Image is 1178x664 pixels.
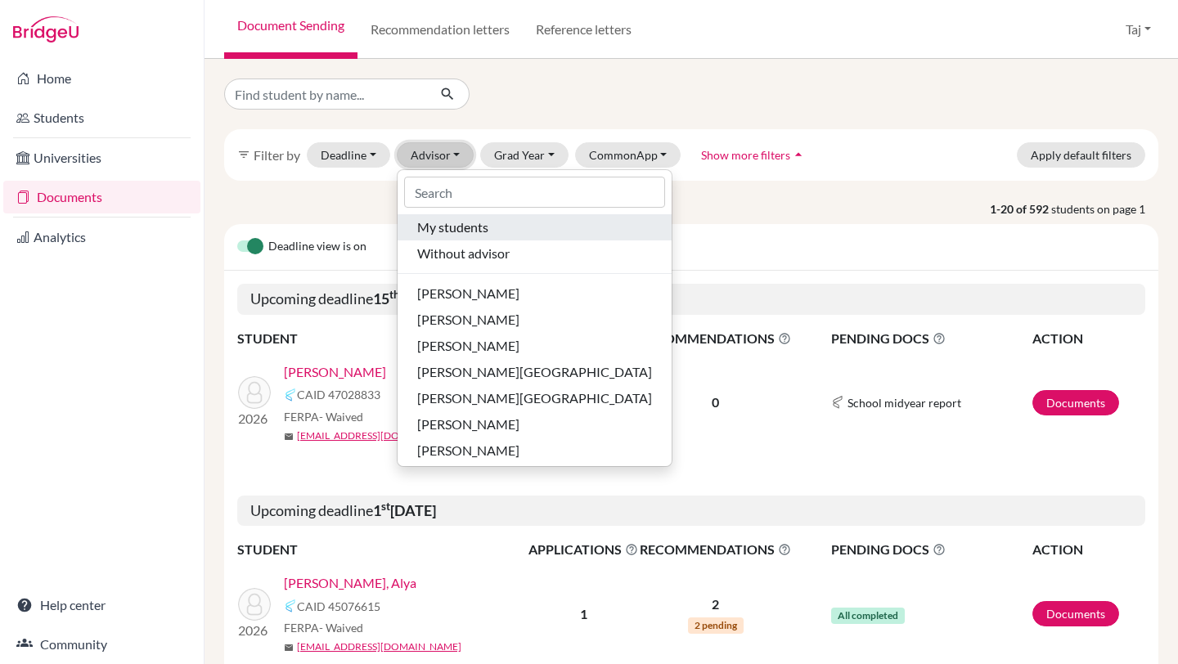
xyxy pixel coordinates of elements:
button: [PERSON_NAME] [398,333,672,359]
span: [PERSON_NAME][GEOGRAPHIC_DATA] [417,388,652,408]
button: Advisor [397,142,474,168]
a: Home [3,62,200,95]
button: Apply default filters [1017,142,1145,168]
i: arrow_drop_up [790,146,807,163]
a: Universities [3,141,200,174]
b: 1 [DATE] [373,501,436,519]
span: CAID 45076615 [297,598,380,615]
span: RECOMMENDATIONS [640,540,791,559]
button: Taj [1118,14,1158,45]
th: STUDENT [237,328,528,349]
img: Al Khazraji, Alya [238,588,271,621]
span: [PERSON_NAME] [417,441,519,460]
a: Documents [3,181,200,213]
span: 2 pending [688,617,744,634]
span: FERPA [284,408,363,425]
span: [PERSON_NAME] [417,415,519,434]
button: [PERSON_NAME][GEOGRAPHIC_DATA] [398,385,672,411]
th: STUDENT [237,539,528,560]
th: ACTION [1032,539,1145,560]
a: Analytics [3,221,200,253]
span: APPLICATIONS [528,540,638,559]
span: My students [417,218,488,237]
a: [PERSON_NAME], Alya [284,573,416,593]
span: PENDING DOCS [831,540,1031,559]
h5: Upcoming deadline [237,496,1145,527]
span: PENDING DOCS [831,329,1031,348]
th: ACTION [1032,328,1145,349]
a: Students [3,101,200,134]
a: Documents [1032,390,1119,415]
span: FERPA [284,619,363,636]
sup: th [389,288,400,301]
a: Community [3,628,200,661]
i: filter_list [237,148,250,161]
a: Documents [1032,601,1119,626]
button: Show more filtersarrow_drop_up [687,142,821,168]
input: Find student by name... [224,79,427,110]
b: 1 [580,606,587,621]
span: - Waived [319,621,363,635]
button: [PERSON_NAME][GEOGRAPHIC_DATA] [398,359,672,385]
span: [PERSON_NAME] [417,336,519,356]
p: 2 [640,594,791,614]
button: Deadline [307,142,390,168]
button: Grad Year [480,142,569,168]
img: Common App logo [831,396,844,409]
span: School midyear report [848,394,961,411]
a: [EMAIL_ADDRESS][DOMAIN_NAME] [297,428,461,443]
p: 2026 [238,409,271,428]
img: Alkhouri, Rashed [238,376,271,409]
button: [PERSON_NAME] [398,437,672,464]
span: students on page 1 [1051,200,1158,218]
span: Filter by [254,147,300,163]
button: CommonApp [575,142,681,168]
span: Deadline view is on [268,237,366,257]
sup: st [381,500,390,513]
span: Without advisor [417,244,510,263]
span: All completed [831,608,905,624]
span: [PERSON_NAME] [417,284,519,303]
p: 0 [640,393,791,412]
span: [PERSON_NAME] [417,310,519,330]
a: Help center [3,589,200,621]
span: RECOMMENDATIONS [640,329,791,348]
img: Common App logo [284,388,297,402]
span: CAID 47028833 [297,386,380,403]
span: mail [284,643,294,653]
span: - Waived [319,410,363,424]
b: 15 [DATE] [373,289,446,307]
img: Common App logo [284,599,297,612]
button: [PERSON_NAME] [398,280,672,307]
h5: Upcoming deadline [237,284,1145,315]
span: Show more filters [701,148,790,162]
button: My students [398,214,672,240]
input: Search [404,177,665,208]
span: mail [284,432,294,442]
span: [PERSON_NAME][GEOGRAPHIC_DATA] [417,362,652,382]
a: [EMAIL_ADDRESS][DOMAIN_NAME] [297,639,461,654]
img: Bridge-U [13,16,79,43]
div: Advisor [397,169,672,467]
button: [PERSON_NAME] [398,307,672,333]
p: 2026 [238,621,271,640]
a: [PERSON_NAME] [284,362,386,382]
button: Without advisor [398,240,672,267]
button: [PERSON_NAME] [398,411,672,437]
strong: 1-20 of 592 [990,200,1051,218]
